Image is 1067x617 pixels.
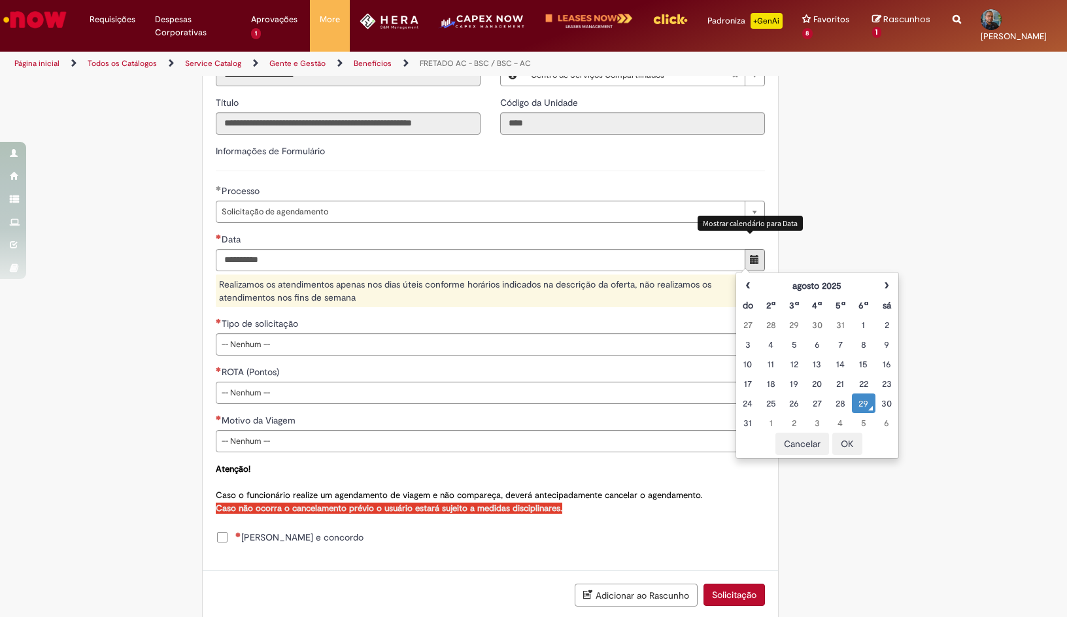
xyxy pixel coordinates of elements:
[745,249,765,271] button: Mostrar calendário para Data
[832,377,849,390] div: 21 August 2025 Thursday
[832,338,849,351] div: 07 August 2025 Thursday
[235,532,241,537] span: Necessários
[832,318,849,331] div: 31 July 2025 Thursday
[88,58,157,69] a: Todos os Catálogos
[786,397,802,410] div: 26 August 2025 Tuesday
[875,276,898,295] th: Próximo mês
[222,431,738,452] span: -- Nenhum --
[809,338,825,351] div: 06 August 2025 Wednesday
[762,397,779,410] div: 25 August 2025 Monday
[809,377,825,390] div: 20 August 2025 Wednesday
[832,416,849,429] div: 04 September 2025 Thursday
[879,318,895,331] div: 02 August 2025 Saturday
[216,463,250,475] strong: Atenção!
[736,295,759,315] th: Domingo
[222,201,738,222] span: Solicitação de agendamento
[10,52,702,76] ul: Trilhas de página
[809,358,825,371] div: 13 August 2025 Wednesday
[222,318,301,329] span: Tipo de solicitação
[500,97,581,108] span: Somente leitura - Código da Unidade
[879,397,895,410] div: 30 August 2025 Saturday
[652,9,688,29] img: click_logo_yellow_360x200.png
[216,463,702,514] span: Caso o funcionário realize um agendamento de viagem e não compareça, deverá antecipadamente cance...
[802,28,813,39] span: 8
[707,13,783,29] div: Padroniza
[360,13,419,29] img: HeraLogo.png
[500,96,581,109] label: Somente leitura - Código da Unidade
[216,96,241,109] label: Somente leitura - Título
[879,416,895,429] div: 06 September 2025 Saturday
[222,334,738,355] span: -- Nenhum --
[216,112,481,135] input: Título
[832,358,849,371] div: 14 August 2025 Thursday
[809,318,825,331] div: 30 July 2025 Wednesday
[216,234,222,239] span: Necessários
[222,233,243,245] span: Data
[739,416,756,429] div: 31 August 2025 Sunday
[90,13,135,26] span: Requisições
[875,295,898,315] th: Sábado
[185,58,241,69] a: Service Catalog
[762,416,779,429] div: 01 September 2025 Monday
[775,433,829,455] button: Cancelar
[762,358,779,371] div: 11 August 2025 Monday
[883,13,930,25] span: Rascunhos
[354,58,392,69] a: Benefícios
[813,13,849,26] span: Favoritos
[786,338,802,351] div: 05 August 2025 Tuesday
[736,276,759,295] th: Mês anterior
[739,397,756,410] div: 24 August 2025 Sunday
[852,295,875,315] th: Sexta-feira
[438,13,525,39] img: CapexLogo5.png
[832,397,849,410] div: 28 August 2025 Thursday
[981,31,1047,42] span: [PERSON_NAME]
[855,416,872,429] div: 05 September 2025 Friday
[855,377,872,390] div: 22 August 2025 Friday
[759,276,875,295] th: agosto 2025. Alternar mês
[786,318,802,331] div: 29 July 2025 Tuesday
[829,295,852,315] th: Quinta-feira
[739,358,756,371] div: 10 August 2025 Sunday
[216,367,222,372] span: Necessários
[222,366,282,378] span: ROTA (Pontos)
[698,216,803,231] div: Mostrar calendário para Data
[786,358,802,371] div: 12 August 2025 Tuesday
[739,338,756,351] div: 03 August 2025 Sunday
[809,397,825,410] div: 27 August 2025 Wednesday
[879,377,895,390] div: 23 August 2025 Saturday
[783,295,805,315] th: Terça-feira
[14,58,59,69] a: Página inicial
[269,58,326,69] a: Gente e Gestão
[739,377,756,390] div: 17 August 2025 Sunday
[216,249,745,271] input: Data
[545,13,633,29] img: logo-leases-transp-branco.png
[222,185,262,197] span: Processo
[251,28,261,39] span: 1
[809,416,825,429] div: 03 September 2025 Wednesday
[216,503,562,514] strong: Caso não ocorra o cancelamento prévio o usuário estará sujeito a medidas disciplinares.
[832,433,862,455] button: OK
[216,97,241,108] span: Somente leitura - Título
[251,13,297,26] span: Aprovações
[575,584,698,607] button: Adicionar ao Rascunho
[222,414,298,426] span: Motivo da Viagem
[872,14,933,38] a: Rascunhos
[872,27,882,39] span: 1
[786,416,802,429] div: 02 September 2025 Tuesday
[786,377,802,390] div: 19 August 2025 Tuesday
[805,295,828,315] th: Quarta-feira
[739,318,756,331] div: 27 July 2025 Sunday
[855,358,872,371] div: 15 August 2025 Friday
[762,377,779,390] div: 18 August 2025 Monday
[222,382,738,403] span: -- Nenhum --
[879,358,895,371] div: 16 August 2025 Saturday
[155,13,231,39] span: Despesas Corporativas
[855,338,872,351] div: 08 August 2025 Friday
[500,112,765,135] input: Código da Unidade
[879,338,895,351] div: 09 August 2025 Saturday
[216,318,222,324] span: Necessários
[216,415,222,420] span: Necessários
[216,186,222,191] span: Obrigatório Preenchido
[216,275,765,307] div: Realizamos os atendimentos apenas nos dias úteis conforme horários indicados na descrição da ofer...
[759,295,782,315] th: Segunda-feira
